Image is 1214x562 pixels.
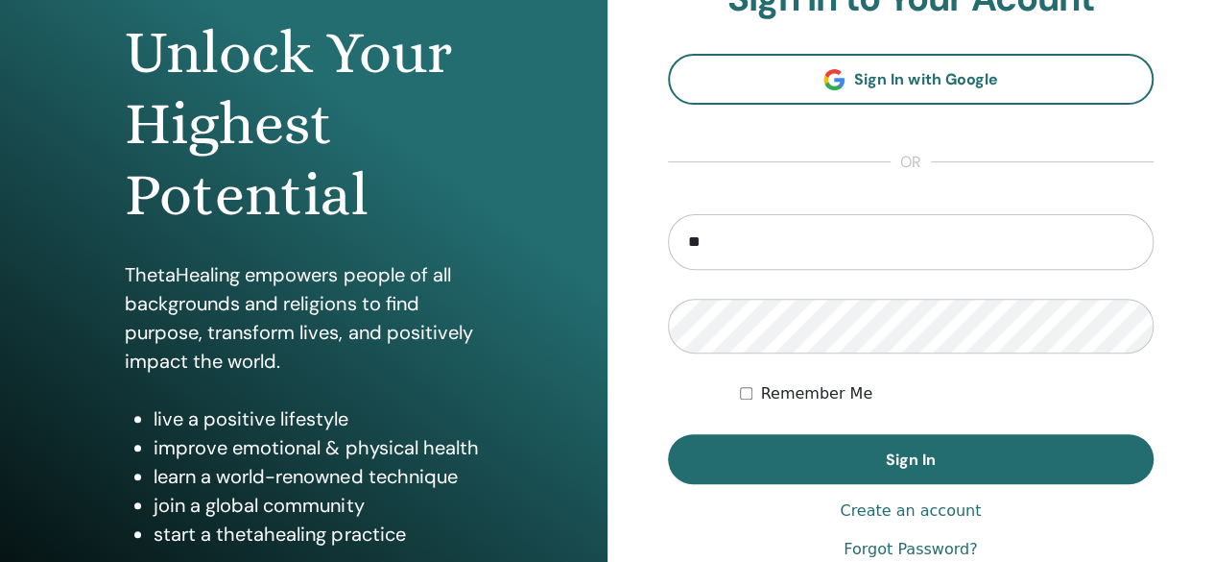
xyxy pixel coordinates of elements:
[125,260,482,376] p: ThetaHealing empowers people of all backgrounds and religions to find purpose, transform lives, a...
[154,404,482,433] li: live a positive lifestyle
[840,500,981,523] a: Create an account
[886,450,936,470] span: Sign In
[668,434,1154,484] button: Sign In
[154,520,482,549] li: start a thetahealing practice
[891,151,931,174] span: or
[844,538,977,561] a: Forgot Password?
[154,462,482,491] li: learn a world-renowned technique
[854,69,997,89] span: Sign In with Google
[740,382,1154,405] div: Keep me authenticated indefinitely or until I manually logout
[760,382,872,405] label: Remember Me
[668,54,1154,105] a: Sign In with Google
[125,17,482,232] h1: Unlock Your Highest Potential
[154,433,482,462] li: improve emotional & physical health
[154,491,482,520] li: join a global community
